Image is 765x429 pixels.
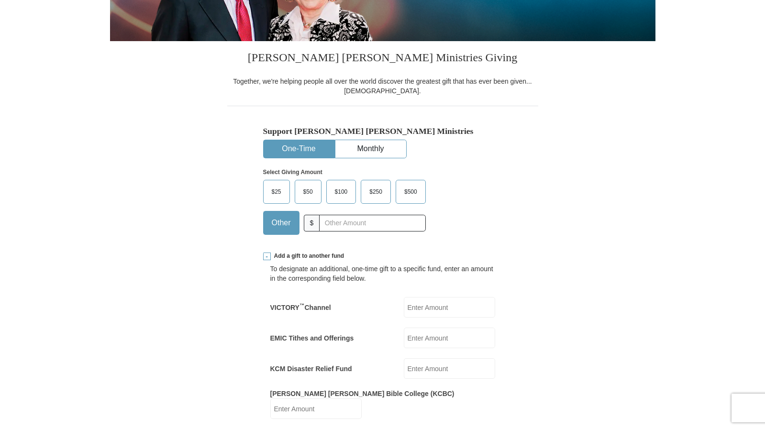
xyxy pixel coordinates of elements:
span: $50 [299,185,318,199]
input: Enter Amount [404,297,495,318]
label: EMIC Tithes and Offerings [270,333,354,343]
div: Together, we're helping people all over the world discover the greatest gift that has ever been g... [227,77,538,96]
button: One-Time [264,140,334,158]
label: [PERSON_NAME] [PERSON_NAME] Bible College (KCBC) [270,389,455,398]
input: Enter Amount [404,358,495,379]
span: $100 [330,185,353,199]
span: $ [304,215,320,231]
span: Add a gift to another fund [271,252,344,260]
span: $250 [365,185,387,199]
span: $25 [267,185,286,199]
h3: [PERSON_NAME] [PERSON_NAME] Ministries Giving [227,41,538,77]
span: $500 [399,185,422,199]
span: Other [267,216,296,230]
input: Enter Amount [270,398,362,419]
strong: Select Giving Amount [263,169,322,176]
input: Enter Amount [404,328,495,348]
button: Monthly [335,140,406,158]
input: Other Amount [319,215,425,231]
sup: ™ [299,302,305,308]
label: KCM Disaster Relief Fund [270,364,352,374]
div: To designate an additional, one-time gift to a specific fund, enter an amount in the correspondin... [270,264,495,283]
label: VICTORY Channel [270,303,331,312]
h5: Support [PERSON_NAME] [PERSON_NAME] Ministries [263,126,502,136]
